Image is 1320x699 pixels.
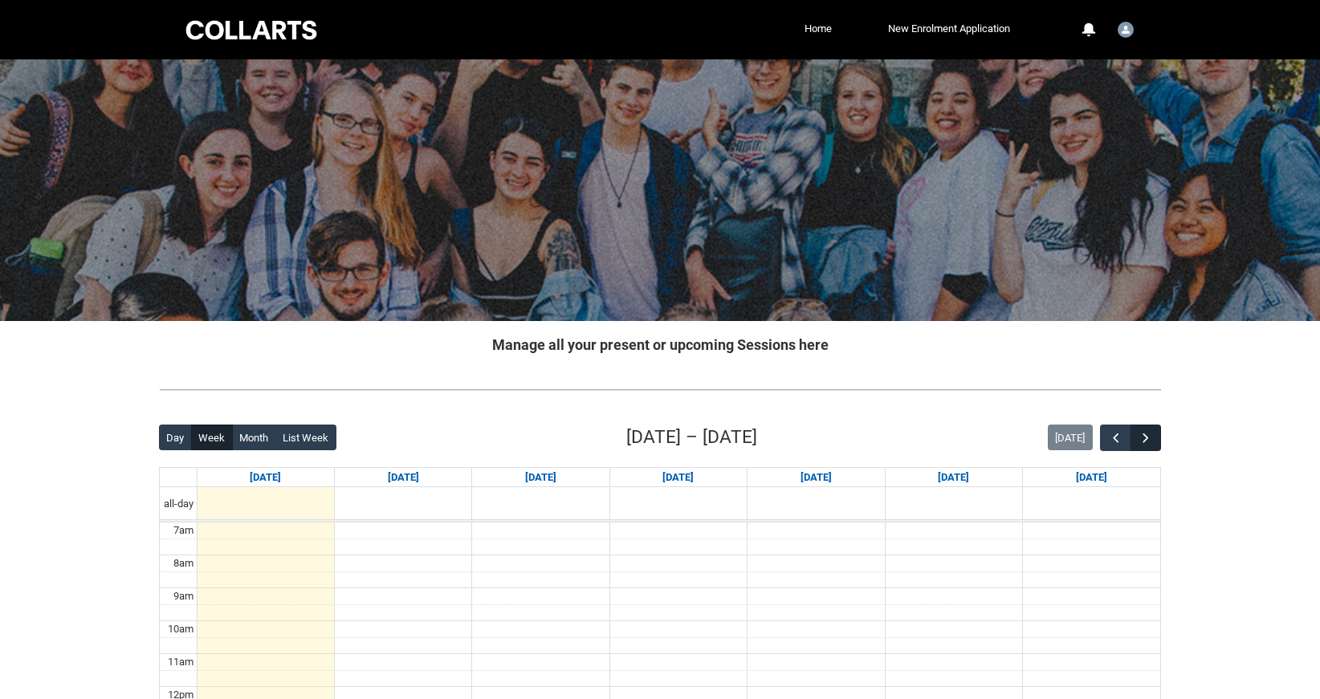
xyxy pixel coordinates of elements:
button: [DATE] [1048,425,1093,450]
a: Go to September 7, 2025 [246,468,284,487]
button: Previous Week [1100,425,1131,451]
div: 9am [170,588,197,604]
button: Week [191,425,233,450]
a: Go to September 10, 2025 [659,468,697,487]
a: New Enrolment Application [884,17,1014,41]
div: 7am [170,522,197,538]
button: User Profile Student.akernic.20241226 [1114,15,1138,41]
h2: [DATE] – [DATE] [626,424,757,451]
button: List Week [275,425,336,450]
div: 11am [165,654,197,670]
button: Day [159,425,192,450]
div: 10am [165,621,197,637]
a: Go to September 12, 2025 [935,468,972,487]
img: REDU_GREY_LINE [159,381,1161,398]
h2: Manage all your present or upcoming Sessions here [159,334,1161,356]
a: Go to September 13, 2025 [1073,468,1110,487]
button: Next Week [1131,425,1161,451]
a: Go to September 8, 2025 [385,468,422,487]
a: Go to September 11, 2025 [797,468,835,487]
span: all-day [161,496,197,512]
img: Student.akernic.20241226 [1118,22,1134,38]
a: Home [801,17,836,41]
button: Month [232,425,276,450]
div: 8am [170,555,197,571]
a: Go to September 9, 2025 [522,468,560,487]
